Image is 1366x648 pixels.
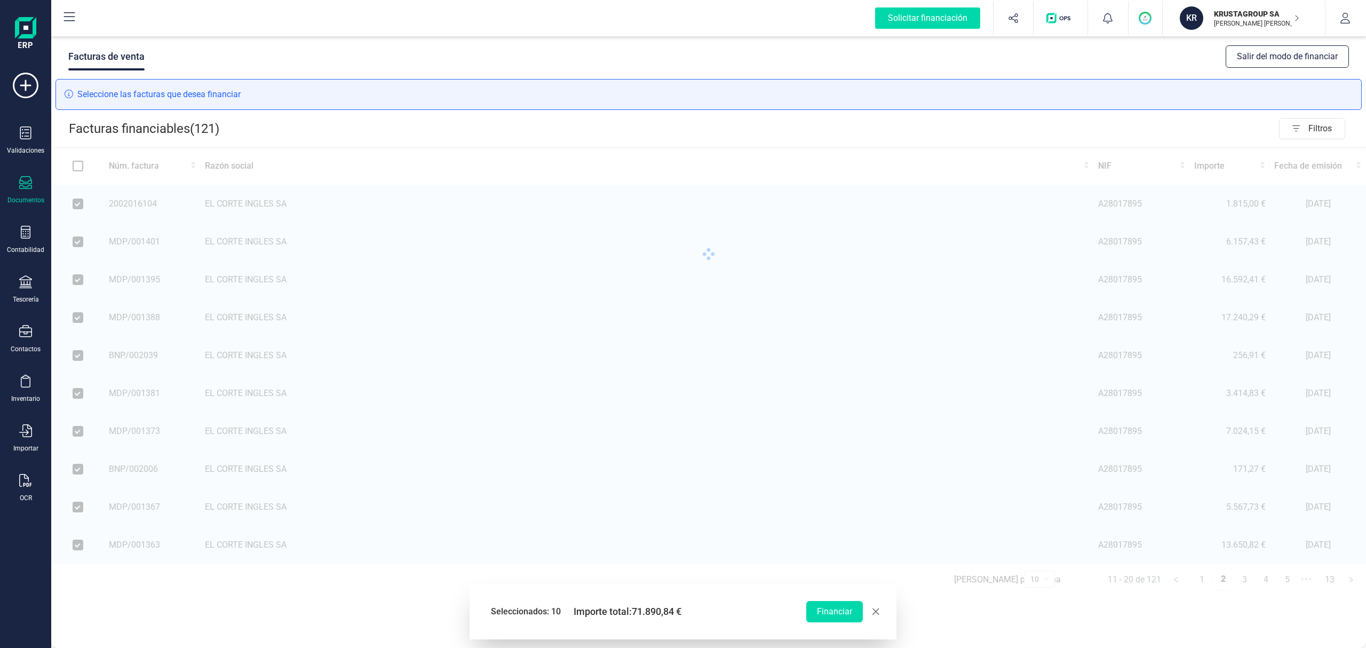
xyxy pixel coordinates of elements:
p: Facturas financiables ( 121 ) [69,118,219,139]
div: KR [1180,6,1203,30]
div: Contactos [11,345,41,353]
span: 71.890,84 € [632,606,681,617]
p: KRUSTAGROUP SA [1214,9,1299,19]
div: Tesorería [13,295,39,304]
button: Salir del modo de financiar [1226,45,1349,68]
button: Financiar [806,601,863,622]
img: Logo de OPS [1046,13,1075,23]
span: Filtros [1308,118,1345,139]
div: Seleccione las facturas que desea financiar [55,79,1362,110]
button: KRKRUSTAGROUP SA[PERSON_NAME] [PERSON_NAME] [1176,1,1312,35]
span: Seleccionados: 10 [491,605,561,618]
button: Logo de OPS [1040,1,1081,35]
p: [PERSON_NAME] [PERSON_NAME] [1214,19,1299,28]
div: Contabilidad [7,246,44,254]
div: OCR [20,494,32,502]
span: Importe total: [574,604,681,619]
button: Solicitar financiación [862,1,993,35]
div: Inventario [11,394,40,403]
div: Importar [13,444,38,453]
div: Documentos [7,196,44,204]
img: Logo Finanedi [15,17,36,51]
div: Validaciones [7,146,44,155]
div: Facturas de venta [68,43,145,70]
div: Solicitar financiación [875,7,980,29]
button: Filtros [1279,118,1345,139]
